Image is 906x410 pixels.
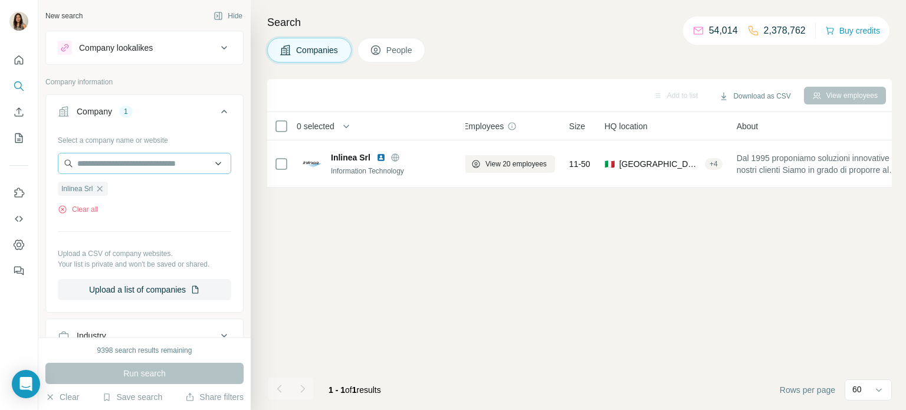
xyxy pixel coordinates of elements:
[569,158,590,170] span: 11-50
[9,50,28,71] button: Quick start
[58,248,231,259] p: Upload a CSV of company websites.
[352,385,357,395] span: 1
[58,279,231,300] button: Upload a list of companies
[58,130,231,146] div: Select a company name or website
[77,330,106,342] div: Industry
[45,11,83,21] div: New search
[58,204,98,215] button: Clear all
[485,159,547,169] span: View 20 employees
[329,385,345,395] span: 1 - 1
[345,385,352,395] span: of
[46,34,243,62] button: Company lookalikes
[9,260,28,281] button: Feedback
[119,106,133,117] div: 1
[102,391,162,403] button: Save search
[46,97,243,130] button: Company1
[61,183,93,194] span: Inlinea Srl
[12,370,40,398] div: Open Intercom Messenger
[329,385,381,395] span: results
[9,127,28,149] button: My lists
[97,345,192,356] div: 9398 search results remaining
[79,42,153,54] div: Company lookalikes
[303,155,321,173] img: Logo of Inlinea Srl
[825,22,880,39] button: Buy credits
[46,322,243,350] button: Industry
[619,158,700,170] span: [GEOGRAPHIC_DATA], [GEOGRAPHIC_DATA]|[GEOGRAPHIC_DATA]
[569,120,585,132] span: Size
[737,120,759,132] span: About
[711,87,799,105] button: Download as CSV
[463,120,504,132] span: Employees
[780,384,835,396] span: Rows per page
[45,77,244,87] p: Company information
[605,158,615,170] span: 🇮🇹
[45,391,79,403] button: Clear
[9,208,28,229] button: Use Surfe API
[58,259,231,270] p: Your list is private and won't be saved or shared.
[9,76,28,97] button: Search
[9,182,28,204] button: Use Surfe on LinkedIn
[296,44,339,56] span: Companies
[331,152,370,163] span: Inlinea Srl
[463,155,555,173] button: View 20 employees
[205,7,251,25] button: Hide
[9,12,28,31] img: Avatar
[852,383,862,395] p: 60
[9,101,28,123] button: Enrich CSV
[709,24,738,38] p: 54,014
[267,14,892,31] h4: Search
[605,120,648,132] span: HQ location
[764,24,806,38] p: 2,378,762
[376,153,386,162] img: LinkedIn logo
[705,159,723,169] div: + 4
[185,391,244,403] button: Share filters
[77,106,112,117] div: Company
[297,120,334,132] span: 0 selected
[386,44,413,56] span: People
[331,166,458,176] div: Information Technology
[9,234,28,255] button: Dashboard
